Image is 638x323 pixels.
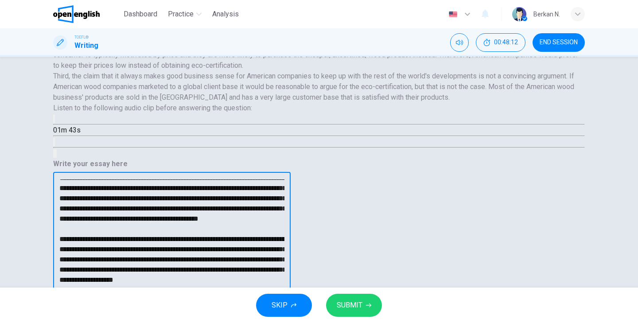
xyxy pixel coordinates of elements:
[74,34,89,40] span: TOEFL®
[53,71,585,103] h6: Third, the claim that it always makes good business sense for American companies to keep up with ...
[450,33,469,52] div: Mute
[124,9,157,19] span: Dashboard
[168,9,194,19] span: Practice
[447,11,459,18] img: en
[164,6,205,22] button: Practice
[53,126,81,134] span: 01m 43s
[74,40,98,51] h1: Writing
[512,7,526,21] img: Profile picture
[209,6,242,22] button: Analysis
[272,299,288,311] span: SKIP
[53,159,291,169] h6: Write your essay here
[53,5,120,23] a: OpenEnglish logo
[53,138,55,146] button: Click to see the audio transcription
[337,299,362,311] span: SUBMIT
[533,33,585,52] button: END SESSION
[53,103,585,113] h6: Listen to the following audio clip before answering the question :
[540,39,578,46] span: END SESSION
[212,9,239,19] span: Analysis
[476,33,525,52] button: 00:48:12
[53,5,100,23] img: OpenEnglish logo
[476,33,525,52] div: Hide
[494,39,518,46] span: 00:48:12
[326,294,382,317] button: SUBMIT
[120,6,161,22] button: Dashboard
[256,294,312,317] button: SKIP
[533,9,560,19] div: Berkan N.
